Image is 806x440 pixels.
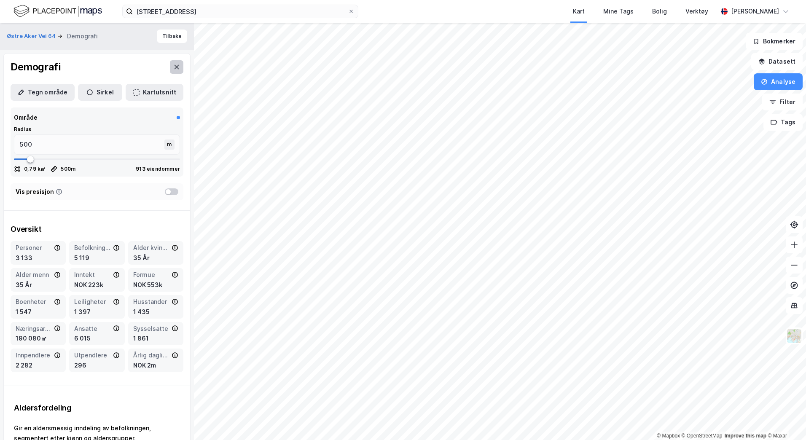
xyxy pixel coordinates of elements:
div: Vis presisjon [16,187,54,197]
img: Z [786,328,802,344]
div: 1 397 [74,307,119,317]
div: Verktøy [685,6,708,16]
button: Datasett [751,53,803,70]
button: Filter [762,94,803,110]
div: 0,79 k㎡ [24,166,46,172]
div: Oversikt [11,224,183,234]
div: 3 133 [16,253,61,263]
button: Tags [763,114,803,131]
input: m [14,135,166,154]
div: Aldersfordeling [14,403,180,413]
button: Tegn område [11,84,75,101]
div: 913 eiendommer [136,166,180,172]
button: Bokmerker [746,33,803,50]
button: Kartutsnitt [126,84,183,101]
div: NOK 553k [133,280,178,290]
div: NOK 2m [133,360,178,370]
div: 6 015 [74,333,119,343]
div: Mine Tags [603,6,634,16]
div: Husstander [133,297,170,307]
div: Personer [16,243,52,253]
a: OpenStreetMap [682,433,723,439]
div: Demografi [67,31,98,41]
input: Søk på adresse, matrikkel, gårdeiere, leietakere eller personer [133,5,348,18]
div: Utpendlere [74,350,111,360]
iframe: Chat Widget [764,400,806,440]
div: 296 [74,360,119,370]
div: 500 m [61,166,75,172]
div: Område [14,113,38,123]
div: Formue [133,270,170,280]
a: Mapbox [657,433,680,439]
div: Boenheter [16,297,52,307]
div: Næringsareal [16,324,52,334]
div: Leiligheter [74,297,111,307]
div: 1 547 [16,307,61,317]
div: Kart [573,6,585,16]
div: Sysselsatte [133,324,170,334]
button: Analyse [754,73,803,90]
a: Improve this map [725,433,766,439]
button: Østre Aker Vei 64 [7,32,57,40]
div: Årlig dagligvareforbruk [133,350,170,360]
div: Innpendlere [16,350,52,360]
div: Demografi [11,60,60,74]
button: Tilbake [157,30,187,43]
div: Radius [14,126,180,133]
div: Inntekt [74,270,111,280]
div: [PERSON_NAME] [731,6,779,16]
div: 1 435 [133,307,178,317]
div: 5 119 [74,253,119,263]
div: Kontrollprogram for chat [764,400,806,440]
div: Befolkning dagtid [74,243,111,253]
div: Alder menn [16,270,52,280]
div: 190 080㎡ [16,333,61,343]
img: logo.f888ab2527a4732fd821a326f86c7f29.svg [13,4,102,19]
div: 2 282 [16,360,61,370]
div: Bolig [652,6,667,16]
div: Ansatte [74,324,111,334]
div: NOK 223k [74,280,119,290]
div: 35 År [16,280,61,290]
button: Sirkel [78,84,122,101]
div: 35 År [133,253,178,263]
div: 1 861 [133,333,178,343]
div: Alder kvinner [133,243,170,253]
div: m [164,140,175,150]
